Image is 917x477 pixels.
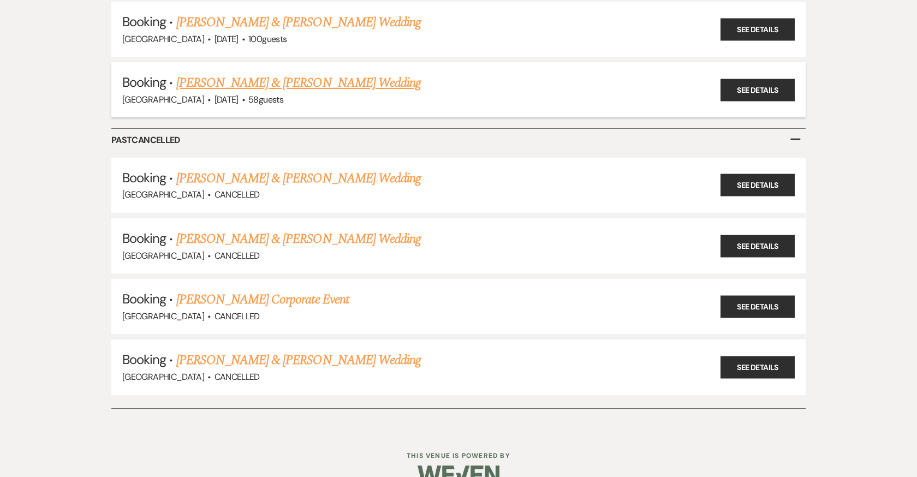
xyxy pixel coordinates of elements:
[789,126,801,151] span: –
[122,169,166,186] span: Booking
[215,94,239,105] span: [DATE]
[720,18,795,40] a: See Details
[176,350,421,370] a: [PERSON_NAME] & [PERSON_NAME] Wedding
[122,311,204,322] span: [GEOGRAPHIC_DATA]
[122,351,166,368] span: Booking
[720,295,795,318] a: See Details
[122,250,204,261] span: [GEOGRAPHIC_DATA]
[176,290,349,309] a: [PERSON_NAME] Corporate Event
[176,169,421,188] a: [PERSON_NAME] & [PERSON_NAME] Wedding
[111,129,806,152] h6: Past Cancelled
[122,13,166,30] span: Booking
[720,356,795,379] a: See Details
[176,13,421,32] a: [PERSON_NAME] & [PERSON_NAME] Wedding
[122,290,166,307] span: Booking
[122,230,166,247] span: Booking
[122,189,204,200] span: [GEOGRAPHIC_DATA]
[720,235,795,257] a: See Details
[215,311,260,322] span: Cancelled
[176,73,421,93] a: [PERSON_NAME] & [PERSON_NAME] Wedding
[176,229,421,249] a: [PERSON_NAME] & [PERSON_NAME] Wedding
[122,33,204,45] span: [GEOGRAPHIC_DATA]
[215,189,260,200] span: Cancelled
[215,371,260,383] span: Cancelled
[720,79,795,101] a: See Details
[122,94,204,105] span: [GEOGRAPHIC_DATA]
[215,250,260,261] span: Cancelled
[215,33,239,45] span: [DATE]
[248,33,287,45] span: 100 guests
[248,94,283,105] span: 58 guests
[720,174,795,196] a: See Details
[122,74,166,91] span: Booking
[122,371,204,383] span: [GEOGRAPHIC_DATA]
